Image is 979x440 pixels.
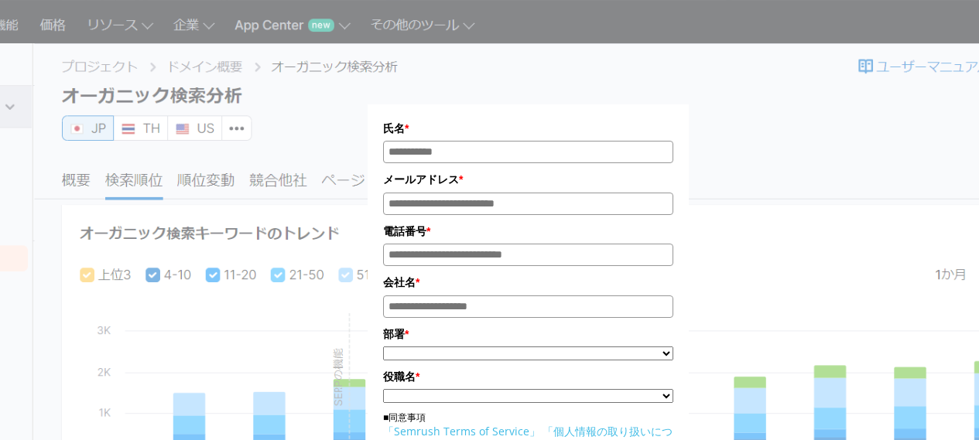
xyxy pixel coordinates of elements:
label: 役職名 [383,368,673,385]
a: 「Semrush Terms of Service」 [383,424,540,438]
label: 会社名 [383,274,673,291]
label: メールアドレス [383,171,673,188]
label: 部署 [383,326,673,343]
label: 氏名 [383,120,673,137]
label: 電話番号 [383,223,673,240]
